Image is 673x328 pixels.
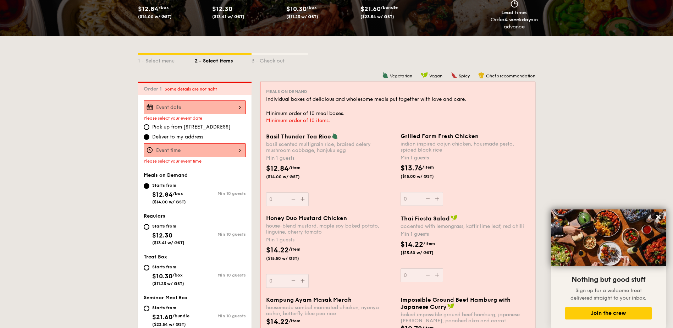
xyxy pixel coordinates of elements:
span: /box [159,5,169,10]
span: Treat Box [144,254,167,260]
input: Starts from$12.84/box($14.00 w/ GST)Min 10 guests [144,183,149,189]
input: Starts from$12.30($13.41 w/ GST)Min 10 guests [144,224,149,230]
img: icon-spicy.37a8142b.svg [451,72,457,78]
img: DSC07876-Edit02-Large.jpeg [551,209,666,266]
span: Lead time: [501,10,528,16]
img: icon-vegetarian.fe4039eb.svg [382,72,388,78]
div: Min 10 guests [195,191,246,196]
div: Individual boxes of delicious and wholesome meals put together with love and care. Minimum order ... [266,96,529,117]
span: Some details are not right [165,87,217,92]
div: Min 1 guests [401,154,529,162]
span: Seminar Meal Box [144,295,188,301]
span: Deliver to my address [152,133,203,141]
span: Nothing but good stuff [572,275,645,284]
button: Join the crew [565,307,652,319]
div: Starts from [152,305,189,311]
span: $21.60 [360,5,381,13]
div: Order in advance [491,16,538,31]
span: /item [289,318,300,323]
div: baked impossible ground beef hamburg, japanese [PERSON_NAME], poached okra and carrot [401,312,529,324]
span: $14.22 [266,318,289,326]
span: Pick up from [STREET_ADDRESS] [152,124,231,131]
div: 1 - Select menu [138,55,195,65]
span: Thai Fiesta Salad [401,215,450,222]
span: Basil Thunder Tea Rice [266,133,331,140]
span: $13.76 [401,164,422,173]
span: ($15.50 w/ GST) [401,250,449,256]
span: ($15.50 w/ GST) [266,256,314,261]
input: Deliver to my address [144,134,149,140]
span: Meals on Demand [144,172,188,178]
span: ($13.41 w/ GST) [152,240,184,245]
span: Grilled Farm Fresh Chicken [401,133,479,140]
input: Event time [144,143,246,157]
span: $10.30 [286,5,307,13]
div: Min 1 guests [266,155,395,162]
img: icon-vegetarian.fe4039eb.svg [332,133,338,139]
span: $12.30 [152,231,172,239]
img: icon-vegan.f8ff3823.svg [421,72,428,78]
span: ($23.54 w/ GST) [152,322,186,327]
input: Event date [144,100,246,114]
span: ($15.00 w/ GST) [401,174,449,179]
img: icon-vegan.f8ff3823.svg [451,215,458,221]
span: ($23.54 w/ GST) [360,14,394,19]
span: ($13.41 w/ GST) [212,14,244,19]
img: icon-vegan.f8ff3823.svg [447,303,454,310]
div: indian inspired cajun chicken, housmade pesto, spiced black rice [401,141,529,153]
span: ($14.00 w/ GST) [152,199,186,204]
div: Min 10 guests [195,232,246,237]
div: accented with lemongrass, kaffir lime leaf, red chilli [401,223,529,229]
strong: 4 weekdays [504,17,534,23]
span: $21.60 [152,313,172,321]
input: Starts from$21.60/bundle($23.54 w/ GST)Min 10 guests [144,306,149,311]
div: basil scented multigrain rice, braised celery mushroom cabbage, hanjuku egg [266,141,395,153]
div: Min 10 guests [195,273,246,278]
span: $12.30 [212,5,232,13]
span: Honey Duo Mustard Chicken [266,215,347,222]
span: Sign up for a welcome treat delivered straight to your inbox. [570,288,646,301]
span: Spicy [459,73,470,78]
span: Meals on Demand [266,89,307,94]
div: Min 1 guests [266,236,395,244]
span: Order 1 [144,86,165,92]
span: ($11.23 w/ GST) [286,14,318,19]
input: Starts from$10.30/box($11.23 w/ GST)Min 10 guests [144,265,149,270]
span: ($14.00 w/ GST) [138,14,172,19]
div: housemade sambal marinated chicken, nyonya achar, butterfly blue pea rice [266,305,395,317]
button: Close [653,211,664,223]
span: /bundle [381,5,398,10]
div: Min 10 guests [195,313,246,318]
div: Starts from [152,223,184,229]
input: Pick up from [STREET_ADDRESS] [144,124,149,130]
span: Impossible Ground Beef Hamburg with Japanese Curry [401,296,511,310]
span: /item [289,165,300,170]
span: Please select your event time [144,159,202,164]
span: Vegan [429,73,442,78]
span: /bundle [172,313,189,318]
div: house-blend mustard, maple soy baked potato, linguine, cherry tomato [266,223,395,235]
span: Regulars [144,213,165,219]
span: Kampung Ayam Masak Merah [266,296,352,303]
span: /box [172,273,183,278]
div: 3 - Check out [252,55,308,65]
span: Vegetarian [390,73,412,78]
span: /box [173,191,183,196]
div: Starts from [152,182,186,188]
div: Minimum order of 10 items. [266,117,529,124]
div: Min 1 guests [401,231,529,238]
span: /item [423,241,435,246]
span: /item [289,247,300,252]
span: ($14.00 w/ GST) [266,174,314,180]
span: /box [307,5,317,10]
span: $14.22 [401,240,423,249]
img: icon-chef-hat.a58ddaea.svg [478,72,485,78]
span: $12.84 [138,5,159,13]
span: ($11.23 w/ GST) [152,281,184,286]
span: $12.84 [152,191,173,198]
span: $12.84 [266,164,289,173]
span: Chef's recommendation [486,73,535,78]
div: Please select your event date [144,116,246,121]
div: Starts from [152,264,184,270]
span: /item [422,165,434,170]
